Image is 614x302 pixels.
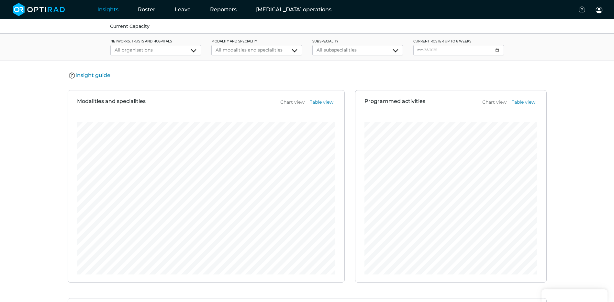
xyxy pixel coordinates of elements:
img: brand-opti-rad-logos-blue-and-white-d2f68631ba2948856bd03f2d395fb146ddc8fb01b4b6e9315ea85fa773367... [13,3,65,16]
button: Chart view [480,99,508,106]
a: Current Capacity [110,23,150,29]
h3: Programmed activities [364,98,425,106]
img: Help Icon [69,72,75,79]
button: Table view [510,99,537,106]
button: Chart view [278,99,307,106]
button: Insight guide [68,71,112,80]
button: Table view [308,99,335,106]
h3: Modalities and specialities [77,98,146,106]
label: subspeciality [312,39,403,44]
label: modality and speciality [211,39,302,44]
label: networks, trusts and hospitals [110,39,201,44]
label: current roster up to 6 weeks [413,39,504,44]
